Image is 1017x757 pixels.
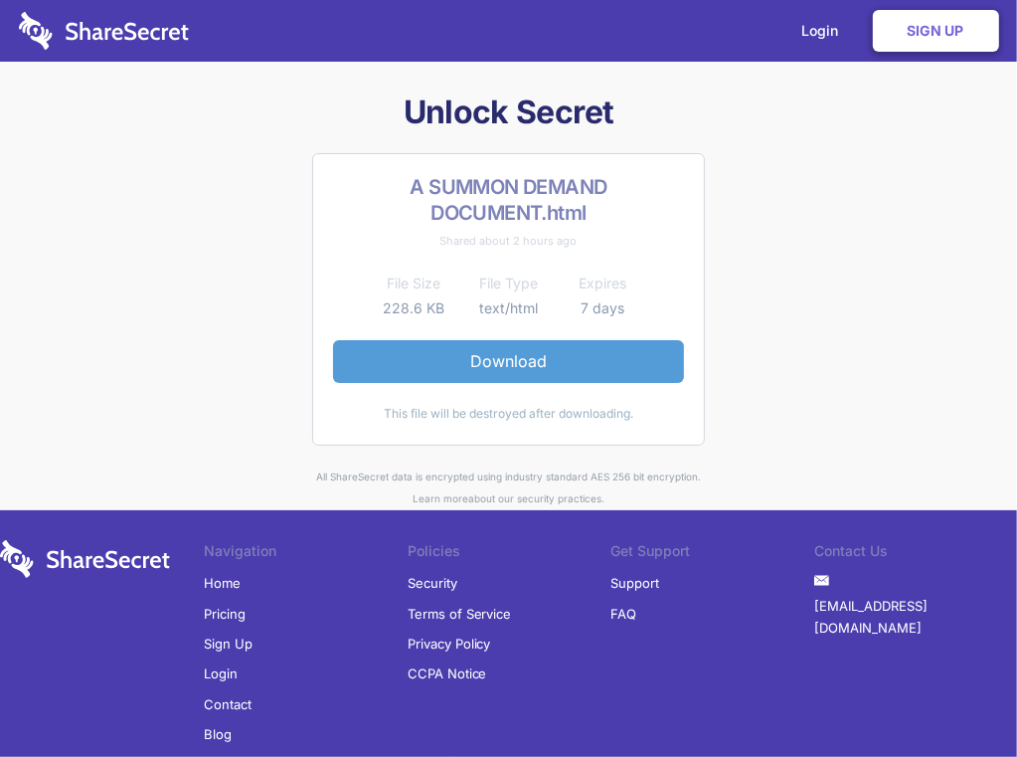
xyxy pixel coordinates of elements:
[461,296,556,320] td: text/html
[408,568,457,598] a: Security
[408,629,491,659] a: Privacy Policy
[204,629,253,659] a: Sign Up
[19,12,189,50] img: logo-wordmark-white-trans-d4663122ce5f474addd5e946df7df03e33cb6a1c49d2221995e7729f52c070b2.svg
[610,599,636,629] a: FAQ
[204,568,241,598] a: Home
[461,272,556,295] th: File Type
[413,492,468,504] a: Learn more
[610,540,814,568] li: Get Support
[333,174,684,226] h2: A SUMMON DEMAND DOCUMENT.html
[408,599,512,629] a: Terms of Service
[873,10,999,52] a: Sign Up
[127,466,891,510] div: All ShareSecret data is encrypted using industry standard AES 256 bit encryption. about our secur...
[918,658,993,733] iframe: Drift Widget Chat Controller
[127,92,891,133] h1: Unlock Secret
[333,340,684,382] a: Download
[408,659,487,688] a: CCPA Notice
[204,599,246,629] a: Pricing
[204,719,232,749] a: Blog
[556,272,650,295] th: Expires
[610,568,659,598] a: Support
[367,296,461,320] td: 228.6 KB
[408,540,611,568] li: Policies
[204,540,408,568] li: Navigation
[367,272,461,295] th: File Size
[204,689,252,719] a: Contact
[333,403,684,425] div: This file will be destroyed after downloading.
[556,296,650,320] td: 7 days
[333,230,684,252] div: Shared about 2 hours ago
[204,659,238,688] a: Login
